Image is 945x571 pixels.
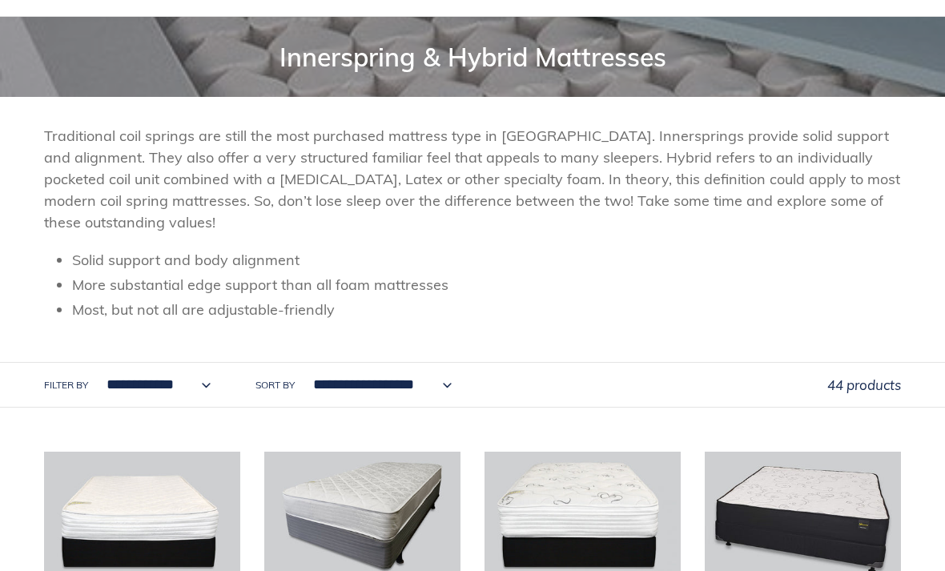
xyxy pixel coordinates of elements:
[72,299,901,320] li: Most, but not all are adjustable-friendly
[44,378,88,392] label: Filter by
[44,125,901,233] p: Traditional coil springs are still the most purchased mattress type in [GEOGRAPHIC_DATA]. Innersp...
[827,376,901,393] span: 44 products
[255,378,295,392] label: Sort by
[279,41,666,73] span: Innerspring & Hybrid Mattresses
[72,274,901,296] li: More substantial edge support than all foam mattresses
[72,249,901,271] li: Solid support and body alignment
